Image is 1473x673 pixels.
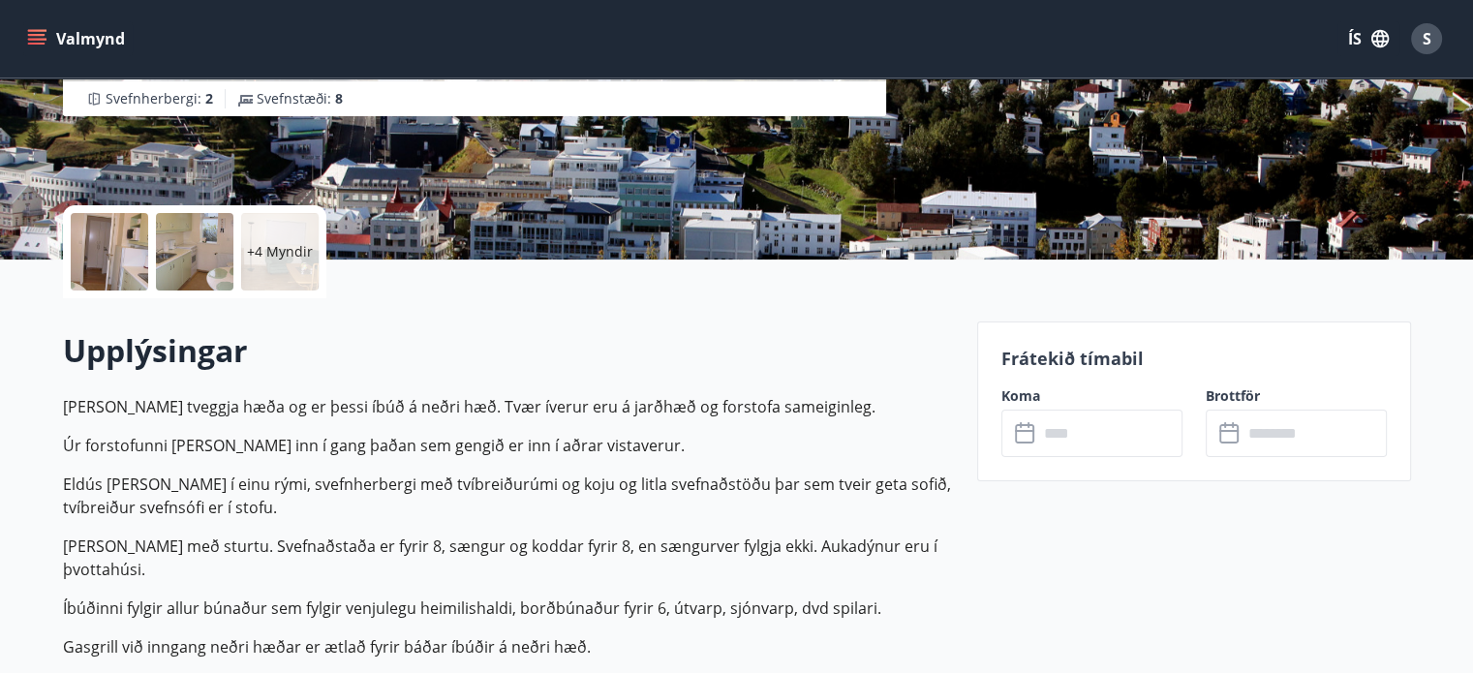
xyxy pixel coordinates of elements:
p: [PERSON_NAME] tveggja hæða og er þessi íbúð á neðri hæð. Tvær íverur eru á jarðhæð og forstofa sa... [63,395,954,418]
button: S [1403,15,1450,62]
span: 8 [335,89,343,107]
h2: Upplýsingar [63,329,954,372]
button: menu [23,21,133,56]
button: ÍS [1337,21,1399,56]
p: Úr forstofunni [PERSON_NAME] inn í gang þaðan sem gengið er inn í aðrar vistaverur. [63,434,954,457]
p: Íbúðinni fylgir allur búnaður sem fylgir venjulegu heimilishaldi, borðbúnaður fyrir 6, útvarp, sj... [63,597,954,620]
span: S [1423,28,1431,49]
p: Eldús [PERSON_NAME] í einu rými, svefnherbergi með tvíbreiðurúmi og koju og litla svefnaðstöðu þa... [63,473,954,519]
span: 2 [205,89,213,107]
p: [PERSON_NAME] með sturtu. Svefnaðstaða er fyrir 8, sængur og koddar fyrir 8, en sængurver fylgja ... [63,535,954,581]
p: Frátekið tímabil [1001,346,1387,371]
label: Koma [1001,386,1182,406]
span: Svefnherbergi : [106,89,213,108]
span: Svefnstæði : [257,89,343,108]
p: Gasgrill við inngang neðri hæðar er ætlað fyrir báðar íbúðir á neðri hæð. [63,635,954,658]
p: +4 Myndir [247,242,313,261]
label: Brottför [1206,386,1387,406]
